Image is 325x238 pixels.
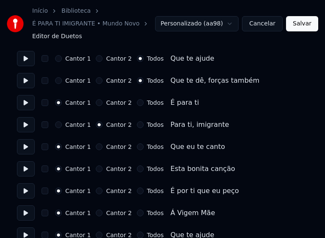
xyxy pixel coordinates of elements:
[147,210,164,216] label: Todos
[32,7,155,41] nav: breadcrumb
[106,232,131,238] label: Cantor 2
[147,122,164,128] label: Todos
[7,15,24,32] img: youka
[32,20,139,28] a: É PARA TI IMIGRANTE • Mundo Novo
[286,16,318,31] button: Salvar
[170,120,229,130] div: Para ti, imigrante
[242,16,283,31] button: Cancelar
[65,210,91,216] label: Cantor 1
[32,7,48,15] a: Início
[32,32,82,41] span: Editor de Duetos
[65,56,91,62] label: Cantor 1
[106,144,131,150] label: Cantor 2
[106,100,131,106] label: Cantor 2
[65,144,91,150] label: Cantor 1
[170,76,259,86] div: Que te dê, forças também
[147,56,164,62] label: Todos
[147,232,164,238] label: Todos
[65,166,91,172] label: Cantor 1
[147,78,164,84] label: Todos
[65,188,91,194] label: Cantor 1
[170,186,239,196] div: É por ti que eu peço
[65,232,91,238] label: Cantor 1
[106,78,131,84] label: Cantor 2
[170,142,225,152] div: Que eu te canto
[61,7,91,15] a: Biblioteca
[147,188,164,194] label: Todos
[106,188,131,194] label: Cantor 2
[106,122,131,128] label: Cantor 2
[170,53,214,64] div: Que te ajude
[147,166,164,172] label: Todos
[65,78,91,84] label: Cantor 1
[170,208,215,218] div: Á Vigem Mãe
[65,122,91,128] label: Cantor 1
[65,100,91,106] label: Cantor 1
[106,166,131,172] label: Cantor 2
[106,56,131,62] label: Cantor 2
[170,164,235,174] div: Esta bonita canção
[147,100,164,106] label: Todos
[147,144,164,150] label: Todos
[170,98,199,108] div: É para ti
[106,210,131,216] label: Cantor 2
